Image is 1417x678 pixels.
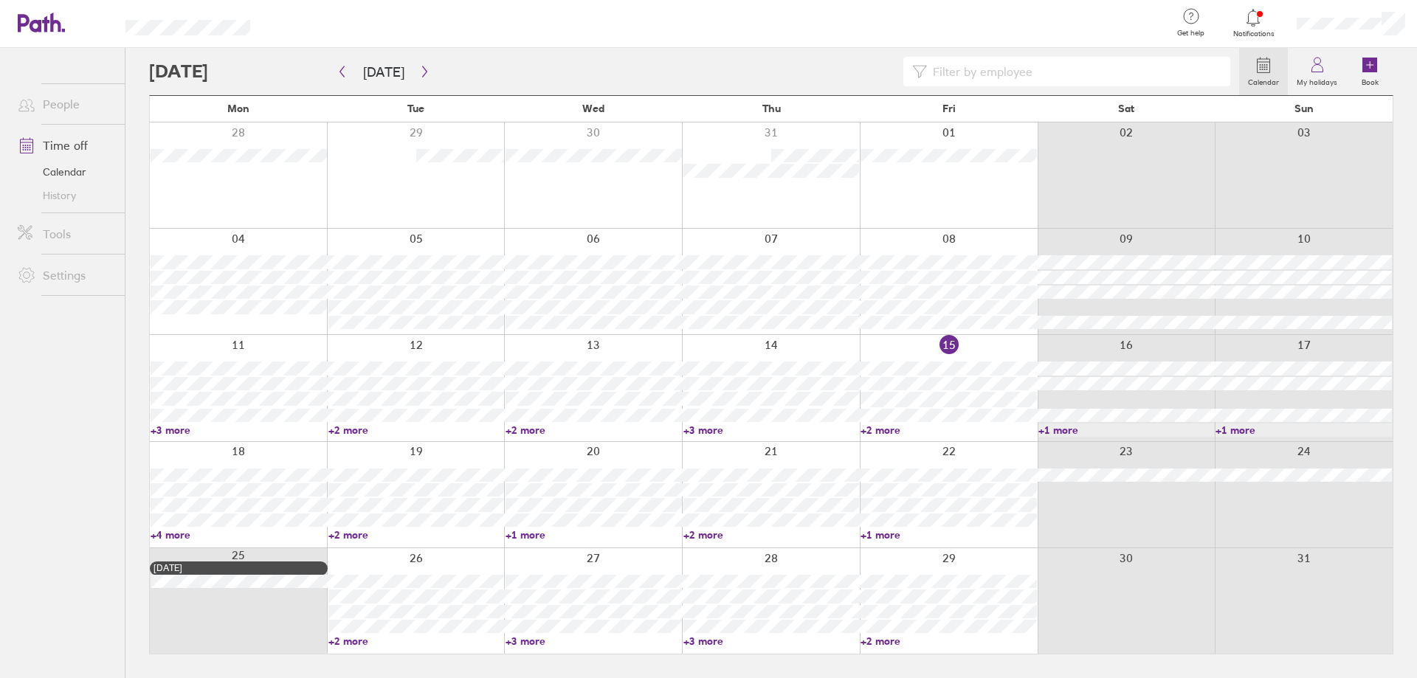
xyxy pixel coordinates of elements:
a: History [6,184,125,207]
a: +1 more [1216,423,1392,437]
span: Sat [1118,103,1134,114]
a: Book [1346,48,1393,95]
a: +3 more [683,423,860,437]
a: +2 more [328,423,505,437]
a: Notifications [1230,7,1278,38]
a: Settings [6,260,125,290]
a: Calendar [6,160,125,184]
a: +2 more [506,423,682,437]
a: Time off [6,131,125,160]
label: Book [1353,74,1387,87]
label: My holidays [1288,74,1346,87]
a: People [6,89,125,119]
a: +3 more [151,423,327,437]
span: Notifications [1230,30,1278,38]
a: +2 more [328,528,505,542]
a: +2 more [861,423,1037,437]
div: [DATE] [154,563,324,573]
a: +2 more [328,634,505,648]
span: Wed [582,103,604,114]
span: Thu [762,103,781,114]
a: +2 more [861,634,1037,648]
span: Tue [407,103,424,114]
a: +3 more [506,634,682,648]
a: Tools [6,219,125,249]
a: Calendar [1239,48,1288,95]
a: +1 more [1038,423,1215,437]
input: Filter by employee [927,58,1221,86]
a: +3 more [683,634,860,648]
span: Fri [942,103,956,114]
span: Mon [227,103,249,114]
button: [DATE] [351,60,416,84]
a: My holidays [1288,48,1346,95]
label: Calendar [1239,74,1288,87]
a: +1 more [861,528,1037,542]
a: +4 more [151,528,327,542]
a: +2 more [683,528,860,542]
span: Get help [1167,29,1215,38]
a: +1 more [506,528,682,542]
span: Sun [1294,103,1314,114]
